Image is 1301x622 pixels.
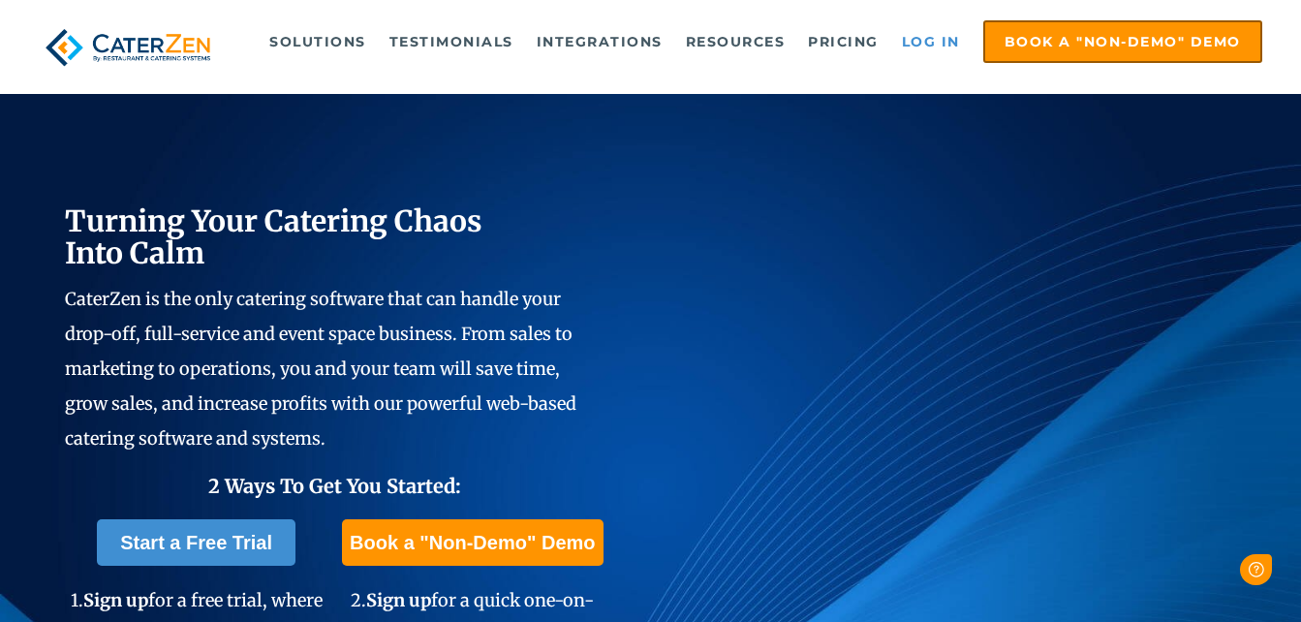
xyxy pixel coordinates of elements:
[676,22,795,61] a: Resources
[83,589,148,611] span: Sign up
[248,20,1262,63] div: Navigation Menu
[892,22,970,61] a: Log in
[260,22,376,61] a: Solutions
[65,202,482,271] span: Turning Your Catering Chaos Into Calm
[208,474,461,498] span: 2 Ways To Get You Started:
[342,519,603,566] a: Book a "Non-Demo" Demo
[527,22,672,61] a: Integrations
[97,519,295,566] a: Start a Free Trial
[1129,546,1280,601] iframe: Help widget launcher
[366,589,431,611] span: Sign up
[983,20,1262,63] a: Book a "Non-Demo" Demo
[39,20,216,75] img: caterzen
[380,22,523,61] a: Testimonials
[798,22,888,61] a: Pricing
[65,288,576,450] span: CaterZen is the only catering software that can handle your drop-off, full-service and event spac...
